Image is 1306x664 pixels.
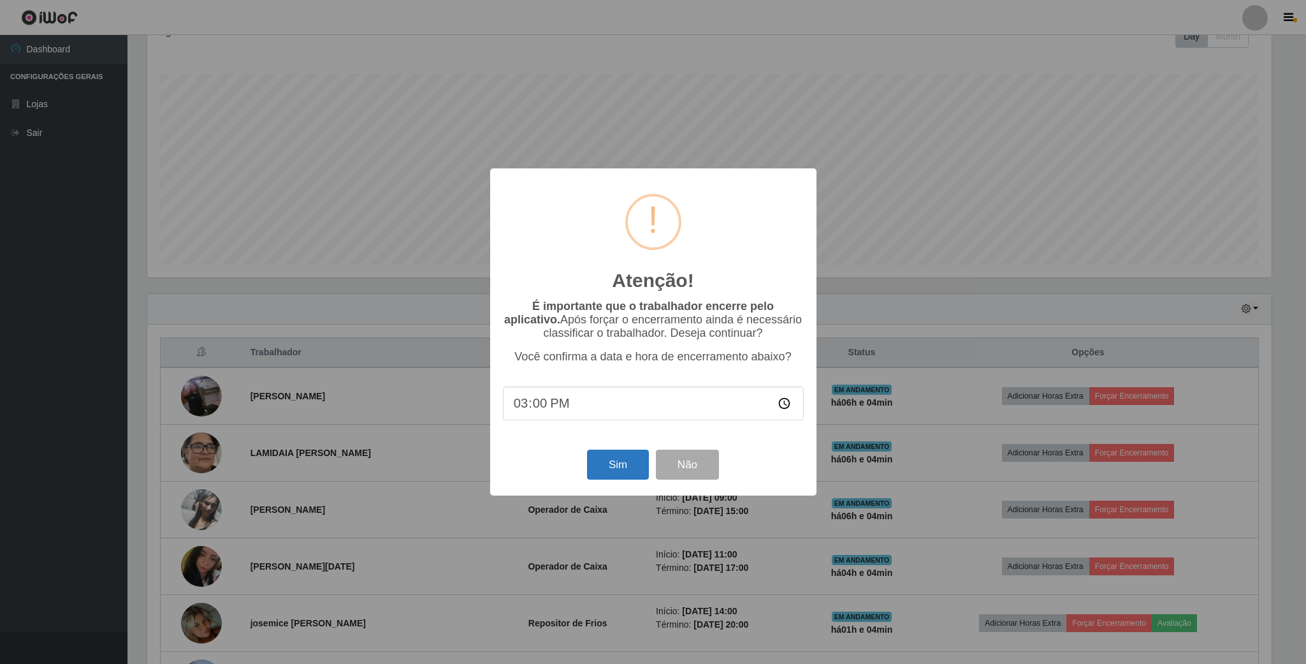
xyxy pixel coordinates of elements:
[504,300,774,326] b: É importante que o trabalhador encerre pelo aplicativo.
[587,450,649,480] button: Sim
[503,300,804,340] p: Após forçar o encerramento ainda é necessário classificar o trabalhador. Deseja continuar?
[656,450,719,480] button: Não
[503,350,804,364] p: Você confirma a data e hora de encerramento abaixo?
[612,269,693,292] h2: Atenção!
